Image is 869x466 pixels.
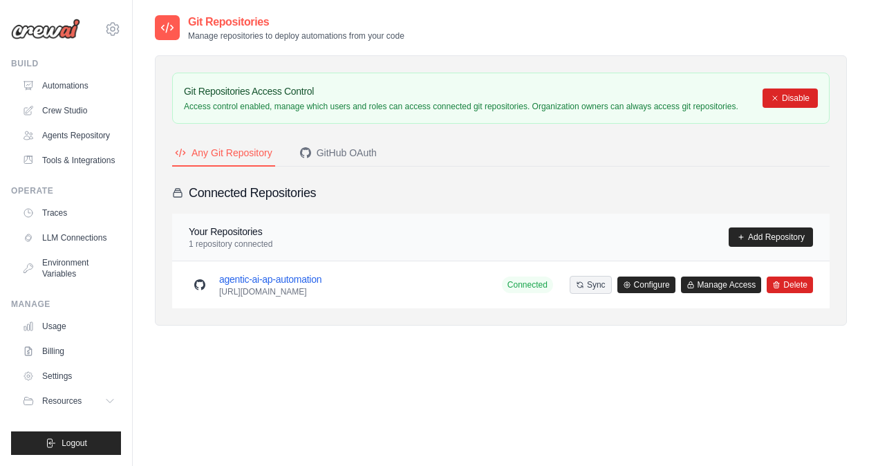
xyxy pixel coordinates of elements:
button: Delete [767,277,813,293]
a: Environment Variables [17,252,121,285]
h3: Connected Repositories [189,183,316,203]
nav: Tabs [172,140,830,167]
button: Resources [17,390,121,412]
h3: Git Repositories Access Control [184,84,738,98]
button: Logout [11,431,121,455]
span: Connected [502,277,553,293]
div: Operate [11,185,121,196]
span: Logout [62,438,87,449]
a: Tools & Integrations [17,149,121,171]
button: Any Git Repository [172,140,275,167]
a: agentic-ai-ap-automation [219,274,321,285]
div: GitHub OAuth [300,146,377,160]
a: Settings [17,365,121,387]
div: Build [11,58,121,69]
button: Sync [570,276,612,294]
a: Agents Repository [17,124,121,147]
a: Configure [617,277,675,293]
div: Any Git Repository [175,146,272,160]
a: LLM Connections [17,227,121,249]
a: Automations [17,75,121,97]
a: Crew Studio [17,100,121,122]
span: Resources [42,395,82,407]
img: Logo [11,19,80,39]
div: Manage [11,299,121,310]
a: Billing [17,340,121,362]
h2: Git Repositories [188,14,404,30]
a: Add Repository [729,227,813,247]
button: GitHub OAuth [297,140,380,167]
button: Manage Access [681,277,762,293]
button: Disable [763,88,818,108]
a: Traces [17,202,121,224]
h4: Your Repositories [189,225,272,239]
p: [URL][DOMAIN_NAME] [219,286,321,297]
p: 1 repository connected [189,239,272,250]
a: Usage [17,315,121,337]
p: Manage repositories to deploy automations from your code [188,30,404,41]
p: Access control enabled, manage which users and roles can access connected git repositories. Organ... [184,101,738,112]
